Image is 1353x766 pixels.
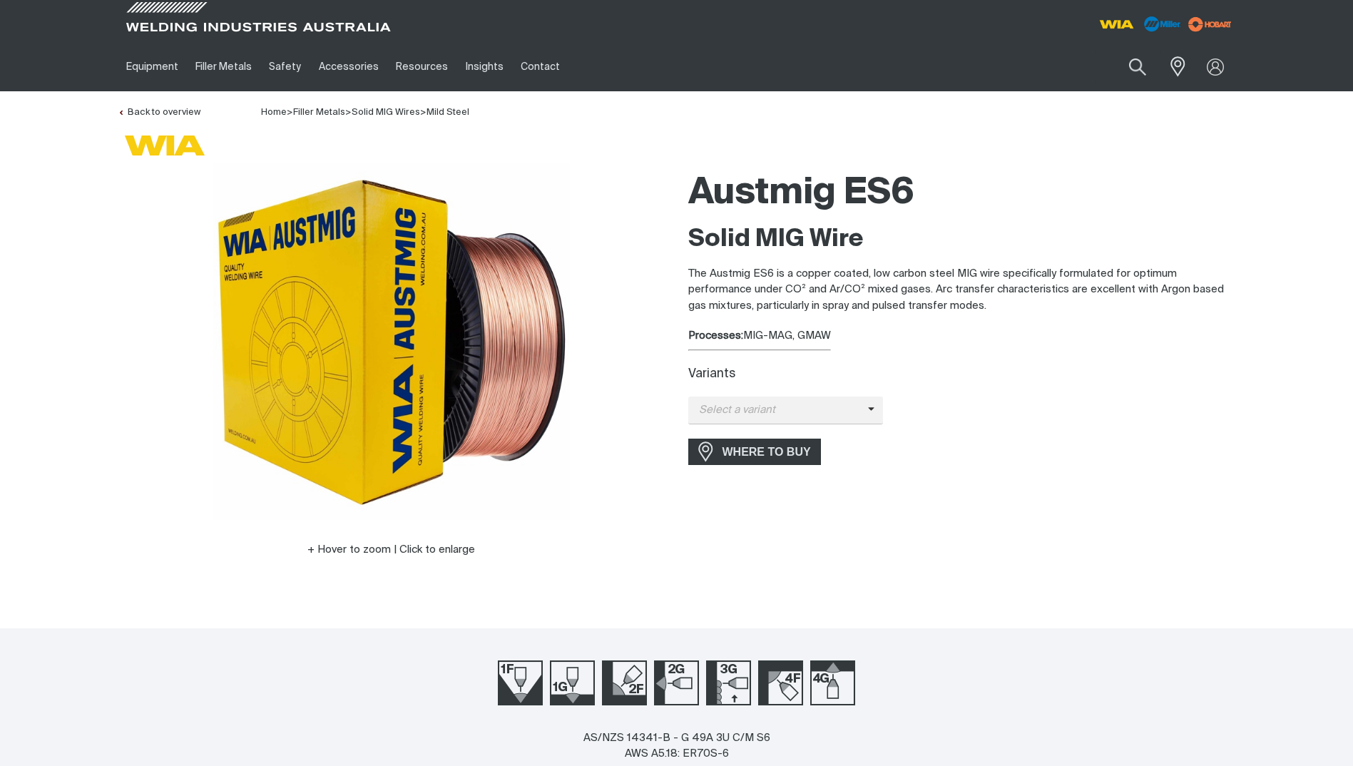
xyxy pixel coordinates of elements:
a: Safety [260,42,310,91]
a: Insights [456,42,511,91]
nav: Main [118,42,956,91]
a: Mild Steel [427,108,469,117]
img: Austmig ES6 [213,163,570,520]
a: Resources [387,42,456,91]
input: Product name or item number... [1095,50,1161,83]
a: Home [261,106,287,117]
strong: Processes: [688,330,743,341]
div: AS/NZS 14341-B - G 49A 3U C/M S6 AWS A5.18: ER70S-6 [583,730,770,762]
a: Contact [512,42,568,91]
span: Home [261,108,287,117]
a: Solid MIG Wires [352,108,420,117]
label: Variants [688,368,735,380]
a: Back to overview of Mild Steel [118,108,200,117]
img: Welding Position 1G [550,660,595,705]
button: Hover to zoom | Click to enlarge [299,541,484,558]
span: > [287,108,293,117]
span: > [345,108,352,117]
a: Equipment [118,42,187,91]
img: Welding Position 3G Up [706,660,751,705]
img: Welding Position 1F [498,660,543,705]
button: Search products [1113,50,1162,83]
span: WHERE TO BUY [713,441,820,464]
h1: Austmig ES6 [688,170,1236,217]
img: miller [1184,14,1236,35]
a: WHERE TO BUY [688,439,822,465]
img: Welding Position 2G [654,660,699,705]
a: Filler Metals [293,108,345,117]
img: Welding Position 4F [758,660,803,705]
a: Accessories [310,42,387,91]
span: > [420,108,427,117]
p: The Austmig ES6 is a copper coated, low carbon steel MIG wire specifically formulated for optimum... [688,266,1236,315]
img: Welding Position 4G [810,660,855,705]
div: MIG-MAG, GMAW [688,328,1236,344]
a: Filler Metals [187,42,260,91]
img: Welding Position 2F [602,660,647,705]
h2: Solid MIG Wire [688,224,1236,255]
span: Select a variant [688,402,868,419]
